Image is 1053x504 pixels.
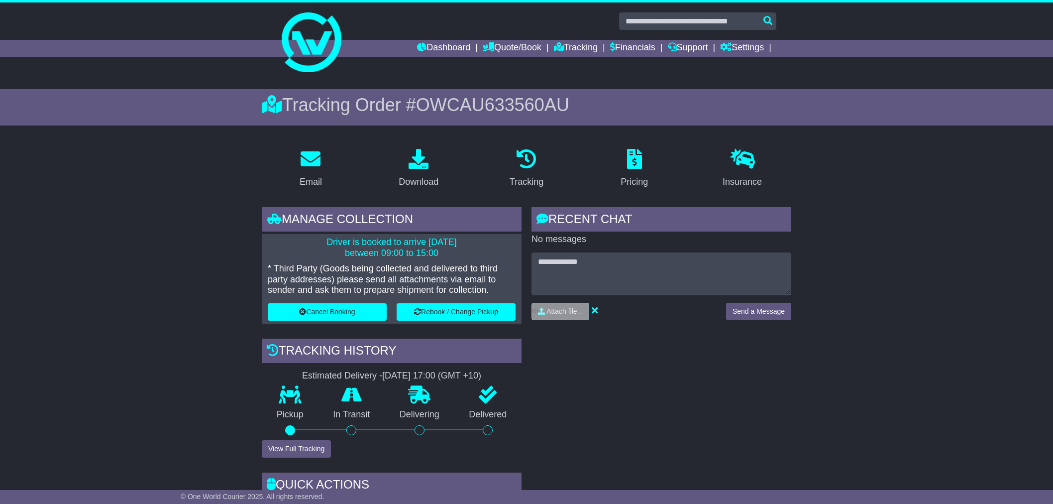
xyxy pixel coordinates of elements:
p: Delivering [385,409,454,420]
div: RECENT CHAT [531,207,791,234]
a: Tracking [503,145,550,192]
a: Support [668,40,708,57]
a: Financials [610,40,655,57]
div: Quick Actions [262,473,522,500]
button: Cancel Booking [268,303,387,321]
p: Driver is booked to arrive [DATE] between 09:00 to 15:00 [268,237,516,258]
div: Tracking [510,175,543,189]
a: Download [392,145,445,192]
div: [DATE] 17:00 (GMT +10) [382,371,481,381]
a: Settings [720,40,764,57]
div: Tracking Order # [262,94,791,116]
div: Pricing [621,175,648,189]
button: Rebook / Change Pickup [397,303,516,321]
div: Estimated Delivery - [262,371,522,381]
p: Pickup [262,409,318,420]
button: Send a Message [726,303,791,320]
div: Insurance [723,175,762,189]
div: Email [300,175,322,189]
button: View Full Tracking [262,440,331,458]
a: Tracking [554,40,598,57]
a: Insurance [716,145,768,192]
p: Delivered [454,409,522,420]
p: * Third Party (Goods being collected and delivered to third party addresses) please send all atta... [268,263,516,296]
div: Manage collection [262,207,522,234]
a: Quote/Book [483,40,541,57]
p: In Transit [318,409,385,420]
a: Dashboard [417,40,470,57]
span: OWCAU633560AU [416,95,569,115]
p: No messages [531,234,791,245]
div: Download [399,175,438,189]
a: Email [293,145,328,192]
a: Pricing [614,145,654,192]
span: © One World Courier 2025. All rights reserved. [181,493,324,501]
div: Tracking history [262,339,522,366]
